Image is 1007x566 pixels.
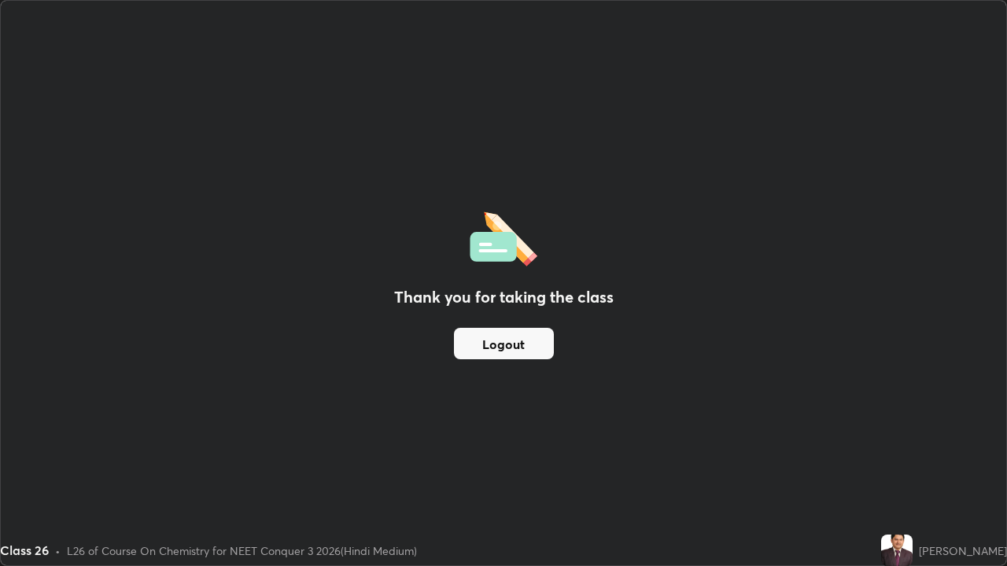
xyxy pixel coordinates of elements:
div: • [55,542,61,559]
img: 682439f971974016be8beade0d312caf.jpg [881,535,913,566]
button: Logout [454,328,554,359]
h2: Thank you for taking the class [394,285,614,309]
img: offlineFeedback.1438e8b3.svg [470,207,537,266]
div: L26 of Course On Chemistry for NEET Conquer 3 2026(Hindi Medium) [67,542,417,559]
div: [PERSON_NAME] [919,542,1007,559]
